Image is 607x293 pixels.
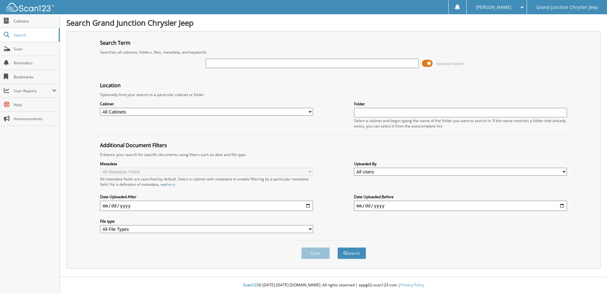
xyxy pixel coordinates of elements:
[97,49,570,55] div: Searches all cabinets, folders, files, metadata, and keywords
[100,101,313,107] label: Cabinet
[436,61,464,66] span: Advanced Search
[243,282,258,288] span: Scan123
[354,201,567,211] input: end
[167,182,175,187] a: here
[6,3,54,11] img: scan123-logo-white.svg
[301,247,330,259] button: Clear
[14,46,57,52] span: Scan
[476,5,511,9] span: [PERSON_NAME]
[337,247,366,259] button: Search
[97,82,124,89] legend: Location
[14,102,57,107] span: Help
[100,218,313,224] label: File type
[100,161,313,166] label: Metadata
[14,32,56,38] span: Search
[100,194,313,199] label: Date Uploaded After
[354,194,567,199] label: Date Uploaded Before
[97,152,570,157] div: Enhance your search for specific documents using filters such as date and file type.
[354,101,567,107] label: Folder
[97,142,170,149] legend: Additional Document Filters
[100,176,313,187] div: All metadata fields are searched by default. Select a cabinet with metadata to enable filtering b...
[14,116,57,121] span: Announcements
[14,88,52,94] span: User Reports
[536,5,598,9] span: Grand Junction Chrysler Jeep
[354,118,567,129] div: Select a cabinet and begin typing the name of the folder you want to search in. If the name match...
[97,92,570,97] div: Optionally limit your search to a particular cabinet or folder
[100,201,313,211] input: start
[60,277,607,293] div: © [DATE]-[DATE] [DOMAIN_NAME]. All rights reserved | appg02-scan123-com |
[14,60,57,66] span: Reminders
[575,263,607,293] iframe: Chat Widget
[354,161,567,166] label: Uploaded By
[400,282,424,288] a: Privacy Policy
[14,74,57,80] span: Bookmarks
[97,39,134,46] legend: Search Term
[66,17,601,28] h1: Search Grand Junction Chrysler Jeep
[14,18,57,24] span: Cabinets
